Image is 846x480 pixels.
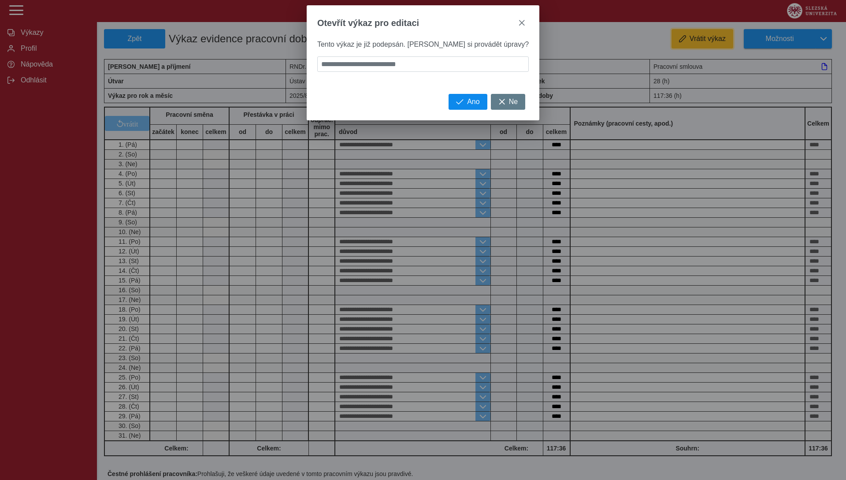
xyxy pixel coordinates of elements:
[515,16,529,30] button: close
[317,18,419,28] span: Otevřít výkaz pro editaci
[467,98,479,106] span: Ano
[449,94,487,110] button: Ano
[509,98,518,106] span: Ne
[491,94,525,110] button: Ne
[307,41,539,94] div: Tento výkaz je již podepsán. [PERSON_NAME] si provádět úpravy?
